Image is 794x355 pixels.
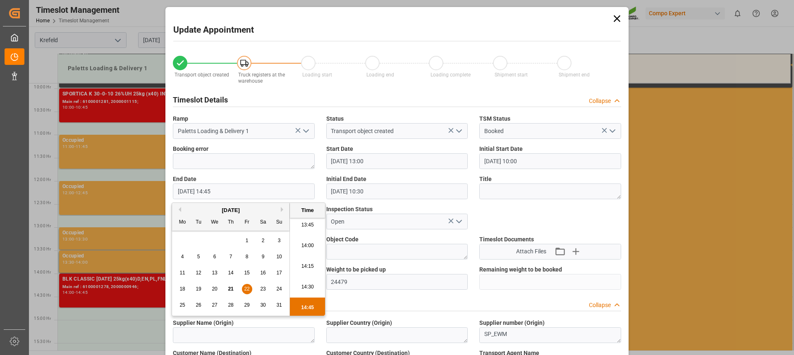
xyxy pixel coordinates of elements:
div: Time [292,206,323,214]
div: Collapse [589,97,611,105]
div: Choose Wednesday, August 13th, 2025 [210,268,220,278]
li: 13:45 [290,215,325,236]
span: 31 [276,302,282,308]
span: Remaining weight to be booked [479,265,562,274]
span: 19 [196,286,201,292]
span: Transport object created [175,72,229,78]
span: Booking error [173,145,208,153]
div: Mo [177,217,188,228]
span: 25 [179,302,185,308]
span: Object Code [326,235,359,244]
input: Type to search/select [326,123,468,139]
span: 1 [246,238,249,243]
span: Supplier number (Origin) [479,319,545,327]
span: 18 [179,286,185,292]
span: 14 [228,270,233,276]
span: 20 [212,286,217,292]
li: 14:00 [290,236,325,256]
div: Choose Saturday, August 16th, 2025 [258,268,268,278]
span: Shipment end [559,72,590,78]
span: Supplier Country (Origin) [326,319,392,327]
span: 28 [228,302,233,308]
div: We [210,217,220,228]
span: Loading start [302,72,332,78]
button: open menu [605,125,618,138]
span: Supplier Name (Origin) [173,319,234,327]
span: 2 [262,238,265,243]
span: 10 [276,254,282,260]
div: Choose Thursday, August 21st, 2025 [226,284,236,294]
span: Ramp [173,114,188,123]
input: DD.MM.YYYY HH:MM [479,153,621,169]
span: Weight to be picked up [326,265,386,274]
input: DD.MM.YYYY HH:MM [326,153,468,169]
button: Previous Month [176,207,181,212]
span: Truck registers at the warehouse [238,72,285,84]
span: 30 [260,302,265,308]
span: Timeslot Documents [479,235,534,244]
input: Type to search/select [173,123,315,139]
div: Choose Monday, August 18th, 2025 [177,284,188,294]
div: Choose Sunday, August 17th, 2025 [274,268,285,278]
div: Choose Friday, August 15th, 2025 [242,268,252,278]
span: 23 [260,286,265,292]
div: [DATE] [172,206,289,214]
div: Choose Saturday, August 30th, 2025 [258,300,268,310]
span: 29 [244,302,249,308]
li: 14:15 [290,256,325,277]
div: Th [226,217,236,228]
input: DD.MM.YYYY HH:MM [173,183,315,199]
div: Choose Friday, August 8th, 2025 [242,252,252,262]
div: Choose Monday, August 4th, 2025 [177,252,188,262]
span: 8 [246,254,249,260]
div: Choose Wednesday, August 20th, 2025 [210,284,220,294]
div: Choose Thursday, August 14th, 2025 [226,268,236,278]
span: 9 [262,254,265,260]
span: Title [479,175,492,183]
div: Choose Sunday, August 10th, 2025 [274,252,285,262]
span: Status [326,114,344,123]
span: 13 [212,270,217,276]
div: month 2025-08 [175,233,287,313]
h2: Timeslot Details [173,94,228,105]
div: Choose Friday, August 22nd, 2025 [242,284,252,294]
span: 21 [228,286,233,292]
button: open menu [452,125,465,138]
h2: Update Appointment [173,24,254,37]
span: 12 [196,270,201,276]
span: Shipment start [495,72,528,78]
textarea: SP_EWM [479,327,621,343]
span: 3 [278,238,281,243]
div: Choose Tuesday, August 12th, 2025 [194,268,204,278]
div: Choose Sunday, August 31st, 2025 [274,300,285,310]
div: Sa [258,217,268,228]
div: Choose Friday, August 1st, 2025 [242,236,252,246]
div: Choose Tuesday, August 26th, 2025 [194,300,204,310]
div: Choose Sunday, August 24th, 2025 [274,284,285,294]
span: Start Date [326,145,353,153]
span: Loading complete [430,72,471,78]
div: Collapse [589,301,611,310]
div: Choose Friday, August 29th, 2025 [242,300,252,310]
span: 7 [230,254,232,260]
div: Choose Thursday, August 7th, 2025 [226,252,236,262]
div: Choose Sunday, August 3rd, 2025 [274,236,285,246]
button: Next Month [281,207,286,212]
span: 24 [276,286,282,292]
span: Attach Files [516,247,546,256]
span: Initial End Date [326,175,366,183]
span: 22 [244,286,249,292]
span: Inspection Status [326,205,373,214]
span: 16 [260,270,265,276]
div: Choose Saturday, August 9th, 2025 [258,252,268,262]
span: 27 [212,302,217,308]
li: 14:45 [290,298,325,318]
div: Choose Monday, August 25th, 2025 [177,300,188,310]
span: 15 [244,270,249,276]
span: Initial Start Date [479,145,523,153]
div: Su [274,217,285,228]
span: 5 [197,254,200,260]
div: Choose Tuesday, August 5th, 2025 [194,252,204,262]
input: DD.MM.YYYY HH:MM [326,183,468,199]
span: 6 [213,254,216,260]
